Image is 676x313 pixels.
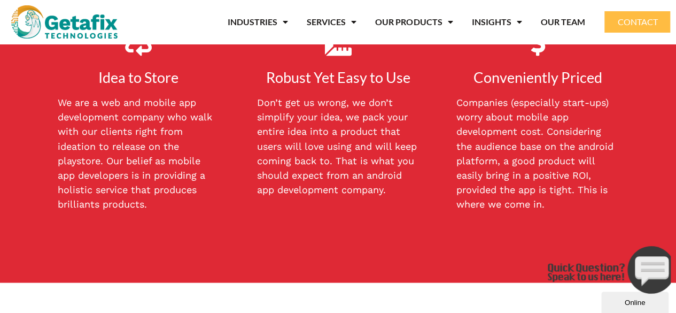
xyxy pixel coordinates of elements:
[11,5,118,39] img: web and mobile application development company
[543,242,671,298] iframe: chat widget
[244,70,432,85] h2: Robust Yet Easy to Use
[540,10,585,34] a: OUR TEAM
[134,10,585,34] nav: Menu
[604,11,670,33] a: CONTACT
[228,10,288,34] a: INDUSTRIES
[601,289,671,313] iframe: chat widget
[443,70,632,85] h2: Conveniently Priced
[44,70,233,85] h2: Idea to Store
[58,95,220,211] p: We are a web and mobile app development company who walk with our clients right from ideation to ...
[4,4,131,52] img: Chat attention grabber
[471,10,522,34] a: INSIGHTS
[307,10,356,34] a: SERVICES
[617,18,657,26] span: CONTACT
[456,95,618,211] p: Companies (especially start-ups) worry about mobile app development cost. Considering the audienc...
[375,10,453,34] a: OUR PRODUCTS
[257,95,419,196] p: Don’t get us wrong, we don’t simplify your idea, we pack your entire idea into a product that use...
